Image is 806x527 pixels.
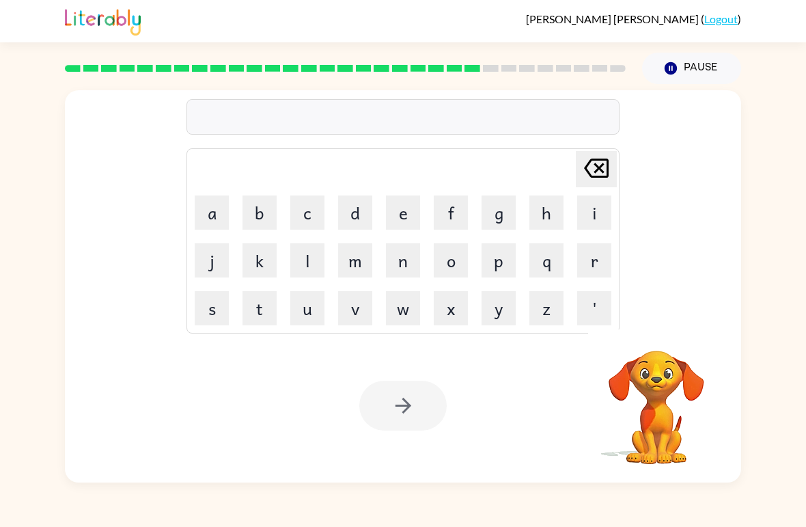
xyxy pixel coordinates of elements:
[65,5,141,36] img: Literably
[434,243,468,278] button: o
[704,12,738,25] a: Logout
[529,291,564,325] button: z
[434,195,468,230] button: f
[242,195,277,230] button: b
[386,243,420,278] button: n
[529,243,564,278] button: q
[386,195,420,230] button: e
[338,195,372,230] button: d
[482,243,516,278] button: p
[290,195,324,230] button: c
[434,291,468,325] button: x
[386,291,420,325] button: w
[195,195,229,230] button: a
[526,12,701,25] span: [PERSON_NAME] [PERSON_NAME]
[529,195,564,230] button: h
[526,12,741,25] div: ( )
[338,291,372,325] button: v
[642,53,741,84] button: Pause
[577,195,611,230] button: i
[482,195,516,230] button: g
[588,329,725,466] video: Your browser must support playing .mp4 files to use Literably. Please try using another browser.
[242,291,277,325] button: t
[195,291,229,325] button: s
[338,243,372,278] button: m
[195,243,229,278] button: j
[242,243,277,278] button: k
[577,243,611,278] button: r
[482,291,516,325] button: y
[290,243,324,278] button: l
[577,291,611,325] button: '
[290,291,324,325] button: u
